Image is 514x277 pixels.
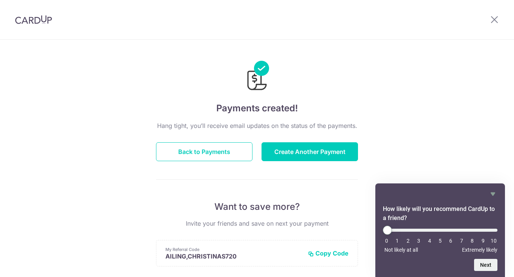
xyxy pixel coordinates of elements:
[156,102,358,115] h4: Payments created!
[393,238,401,244] li: 1
[156,219,358,228] p: Invite your friends and save on next your payment
[488,189,497,199] button: Hide survey
[436,238,444,244] li: 5
[490,238,497,244] li: 10
[479,238,487,244] li: 9
[447,238,454,244] li: 6
[426,238,433,244] li: 4
[245,61,269,92] img: Payments
[384,247,418,253] span: Not likely at all
[383,189,497,271] div: How likely will you recommend CardUp to a friend? Select an option from 0 to 10, with 0 being Not...
[165,246,302,252] p: My Referral Code
[468,238,476,244] li: 8
[383,238,390,244] li: 0
[156,142,252,161] button: Back to Payments
[415,238,422,244] li: 3
[383,205,497,223] h2: How likely will you recommend CardUp to a friend? Select an option from 0 to 10, with 0 being Not...
[165,252,302,260] p: AILING,CHRISTINAS720
[404,238,412,244] li: 2
[383,226,497,253] div: How likely will you recommend CardUp to a friend? Select an option from 0 to 10, with 0 being Not...
[308,249,349,257] button: Copy Code
[474,259,497,271] button: Next question
[15,15,52,24] img: CardUp
[262,142,358,161] button: Create Another Payment
[156,201,358,213] p: Want to save more?
[462,247,497,253] span: Extremely likely
[156,121,358,130] p: Hang tight, you’ll receive email updates on the status of the payments.
[458,238,465,244] li: 7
